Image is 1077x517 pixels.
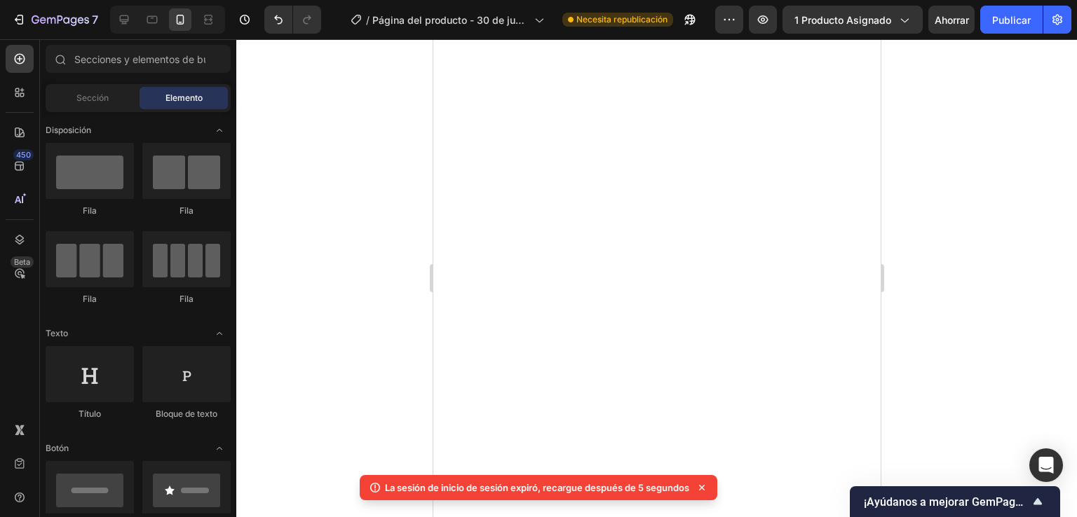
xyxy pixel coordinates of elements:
button: 1 producto asignado [783,6,923,34]
font: Necesita republicación [576,14,668,25]
button: 7 [6,6,104,34]
button: Ahorrar [928,6,975,34]
font: ¡Ayúdanos a mejorar GemPages! [864,495,1030,509]
input: Secciones y elementos de búsqueda [46,45,231,73]
font: Ahorrar [935,14,969,26]
div: Abrir Intercom Messenger [1029,448,1063,482]
button: Publicar [980,6,1043,34]
font: Fila [83,205,97,216]
font: Publicar [992,14,1031,26]
font: 450 [16,150,31,160]
font: / [366,14,370,26]
font: Fila [179,205,194,216]
font: Beta [14,257,30,267]
span: Abrir palanca [208,437,231,460]
button: Mostrar encuesta - ¡Ayúdanos a mejorar GemPages! [864,493,1046,510]
font: Elemento [165,92,203,103]
font: Título [79,408,101,419]
font: Página del producto - 30 de junio, 18:22:11 [372,14,524,41]
font: Bloque de texto [156,408,217,419]
font: Disposición [46,125,91,135]
font: Fila [83,294,97,304]
font: 1 producto asignado [794,14,891,26]
span: Abrir palanca [208,119,231,142]
div: Deshacer/Rehacer [264,6,321,34]
iframe: Área de diseño [433,39,881,517]
font: 7 [92,13,98,27]
font: Sección [76,92,109,103]
span: Abrir palanca [208,322,231,345]
font: Fila [179,294,194,304]
font: La sesión de inicio de sesión expiró, recargue después de 5 segundos [385,482,689,493]
font: Botón [46,443,69,453]
font: Texto [46,328,68,338]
